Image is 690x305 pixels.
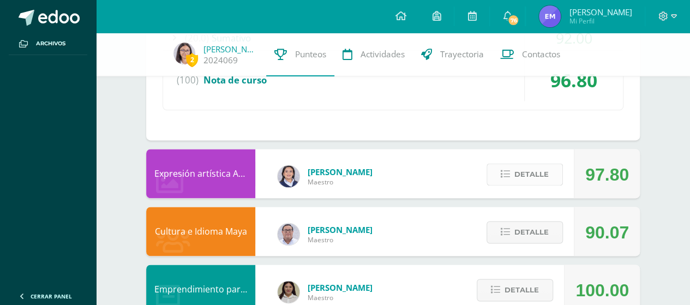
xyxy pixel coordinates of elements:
a: Archivos [9,33,87,55]
img: 799791cd4ec4703767168e1db4dfe2dd.png [278,165,299,187]
span: Mi Perfil [569,16,632,26]
a: Trayectoria [413,33,492,76]
a: [PERSON_NAME] [203,44,258,55]
span: Trayectoria [440,49,484,60]
div: 90.07 [585,208,629,257]
a: Punteos [266,33,334,76]
span: 2 [186,53,198,67]
img: 328c7fac29e90a9ed1b90325c0dc9cde.png [539,5,561,27]
a: 2024069 [203,55,238,66]
span: Maestro [308,293,373,302]
span: [PERSON_NAME] [308,166,373,177]
span: Nota de curso [203,74,267,86]
span: Archivos [36,39,65,48]
a: Actividades [334,33,413,76]
img: 7b13906345788fecd41e6b3029541beb.png [278,281,299,303]
button: Detalle [487,221,563,243]
img: 5778bd7e28cf89dedf9ffa8080fc1cd8.png [278,223,299,245]
span: Actividades [361,49,405,60]
span: (100) [177,59,199,101]
span: Detalle [514,164,549,184]
img: a26598ed205341e56e159f72e7f20684.png [173,43,195,64]
span: [PERSON_NAME] [308,282,373,293]
span: 76 [507,14,519,26]
div: 96.80 [525,59,623,101]
span: Maestro [308,235,373,244]
span: [PERSON_NAME] [569,7,632,17]
button: Detalle [487,163,563,186]
span: Detalle [514,222,549,242]
button: Detalle [477,279,553,301]
span: Punteos [295,49,326,60]
div: 97.80 [585,150,629,199]
span: Cerrar panel [31,292,72,300]
span: [PERSON_NAME] [308,224,373,235]
span: Maestro [308,177,373,187]
div: Cultura e Idioma Maya [146,207,255,256]
span: Contactos [522,49,560,60]
a: Contactos [492,33,568,76]
div: Expresión artística ARTES PLÁSTICAS [146,149,255,198]
span: Detalle [505,280,539,300]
